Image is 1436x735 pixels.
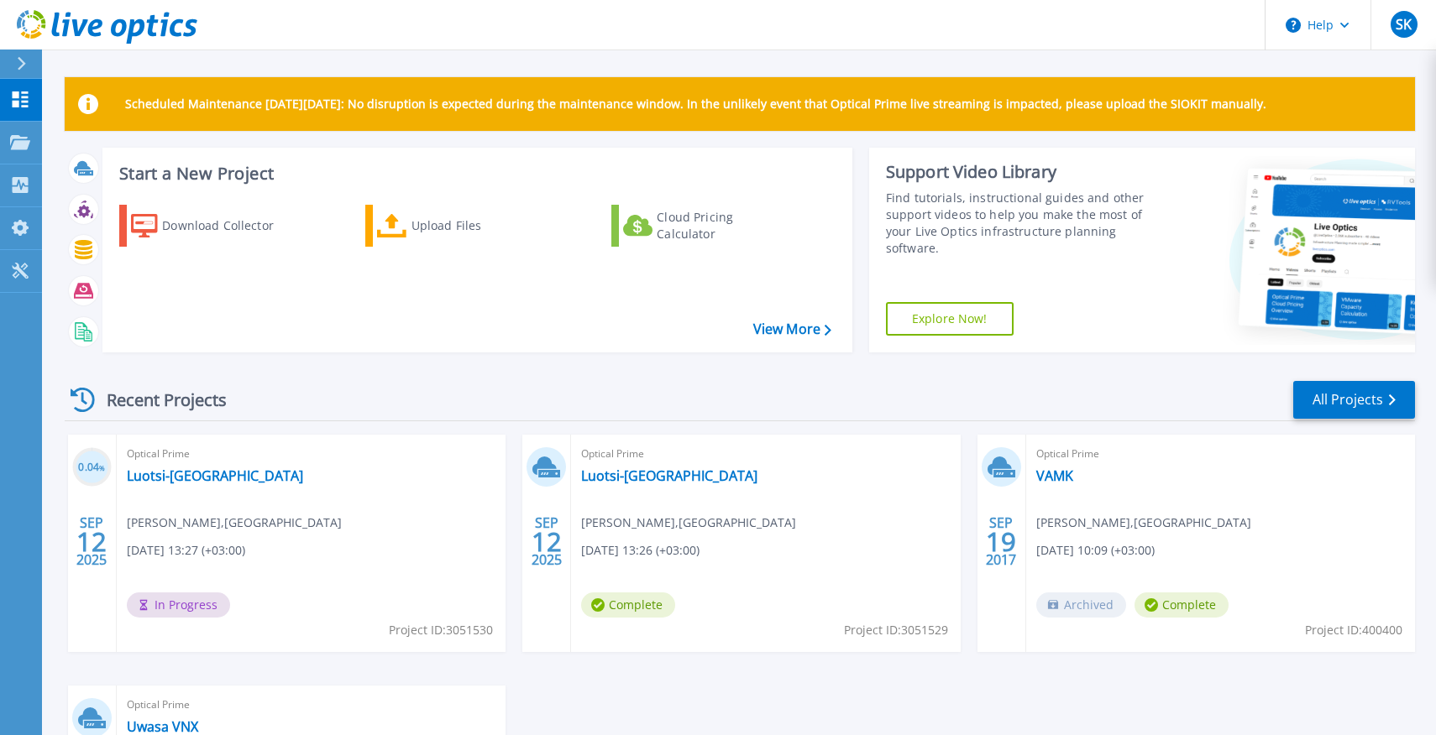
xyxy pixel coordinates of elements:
[611,205,799,247] a: Cloud Pricing Calculator
[1036,467,1073,484] a: VAMK
[844,621,948,639] span: Project ID: 3051529
[1036,445,1405,463] span: Optical Prime
[581,541,700,560] span: [DATE] 13:26 (+03:00)
[581,513,796,532] span: [PERSON_NAME] , [GEOGRAPHIC_DATA]
[119,205,307,247] a: Download Collector
[65,379,249,420] div: Recent Projects
[76,534,107,549] span: 12
[127,541,245,560] span: [DATE] 13:27 (+03:00)
[581,467,757,484] a: Luotsi-[GEOGRAPHIC_DATA]
[581,592,675,618] span: Complete
[76,511,107,572] div: SEP 2025
[99,463,105,472] span: %
[127,445,495,463] span: Optical Prime
[985,511,1017,572] div: SEP 2017
[886,161,1162,183] div: Support Video Library
[657,209,791,242] div: Cloud Pricing Calculator
[365,205,553,247] a: Upload Files
[1036,513,1251,532] span: [PERSON_NAME] , [GEOGRAPHIC_DATA]
[1036,541,1155,560] span: [DATE] 10:09 (+03:00)
[127,592,230,618] span: In Progress
[1396,18,1412,31] span: SK
[411,209,546,242] div: Upload Files
[127,696,495,714] span: Optical Prime
[127,513,342,532] span: [PERSON_NAME] , [GEOGRAPHIC_DATA]
[127,467,303,484] a: Luotsi-[GEOGRAPHIC_DATA]
[886,190,1162,257] div: Find tutorials, instructional guides and other support videos to help you make the most of your L...
[581,445,950,463] span: Optical Prime
[162,209,296,242] div: Download Collector
[1036,592,1126,618] span: Archived
[532,534,562,549] span: 12
[125,97,1266,111] p: Scheduled Maintenance [DATE][DATE]: No disruption is expected during the maintenance window. In t...
[119,164,831,183] h3: Start a New Project
[1135,592,1229,618] span: Complete
[72,458,112,477] h3: 0.04
[753,321,831,337] a: View More
[1293,381,1415,419] a: All Projects
[986,534,1016,549] span: 19
[886,302,1014,336] a: Explore Now!
[389,621,493,639] span: Project ID: 3051530
[531,511,563,572] div: SEP 2025
[1305,621,1402,639] span: Project ID: 400400
[127,718,198,735] a: Uwasa VNX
